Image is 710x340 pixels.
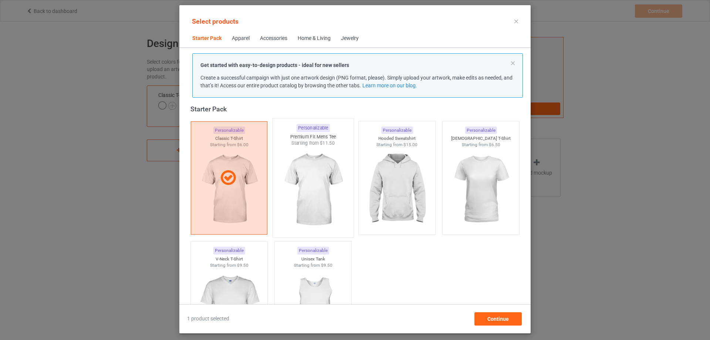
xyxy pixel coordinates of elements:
[275,256,352,262] div: Unisex Tank
[320,140,335,146] span: $11.50
[213,247,245,255] div: Personalizable
[362,83,417,88] a: Learn more on our blog.
[278,147,348,233] img: regular.jpg
[237,263,248,268] span: $9.50
[465,127,497,134] div: Personalizable
[187,30,227,47] span: Starter Pack
[487,316,509,322] span: Continue
[191,256,268,262] div: V-Neck T-Shirt
[297,247,329,255] div: Personalizable
[187,315,229,323] span: 1 product selected
[341,35,359,42] div: Jewelry
[489,142,500,147] span: $6.50
[200,75,513,88] span: Create a successful campaign with just one artwork design (PNG format, please). Simply upload you...
[443,135,520,142] div: [DEMOGRAPHIC_DATA] T-Shirt
[443,142,520,148] div: Starting from
[298,35,331,42] div: Home & Living
[200,62,349,68] strong: Get started with easy-to-design products - ideal for new sellers
[359,135,436,142] div: Hooded Sweatshirt
[232,35,250,42] div: Apparel
[321,263,332,268] span: $9.50
[191,262,268,269] div: Starting from
[192,17,239,25] span: Select products
[190,105,523,113] div: Starter Pack
[448,148,514,231] img: regular.jpg
[296,124,329,132] div: Personalizable
[359,142,436,148] div: Starting from
[275,262,352,269] div: Starting from
[381,127,413,134] div: Personalizable
[474,312,522,326] div: Continue
[273,134,354,140] div: Premium Fit Mens Tee
[364,148,430,231] img: regular.jpg
[273,140,354,146] div: Starting from
[403,142,417,147] span: $15.00
[260,35,287,42] div: Accessories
